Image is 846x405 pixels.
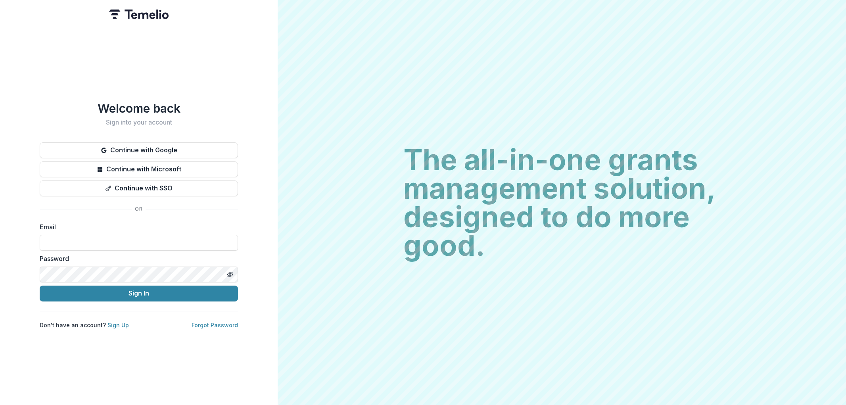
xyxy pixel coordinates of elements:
button: Continue with Google [40,142,238,158]
h1: Welcome back [40,101,238,115]
a: Sign Up [107,322,129,328]
button: Toggle password visibility [224,268,236,281]
label: Password [40,254,233,263]
button: Continue with SSO [40,180,238,196]
img: Temelio [109,10,169,19]
button: Continue with Microsoft [40,161,238,177]
p: Don't have an account? [40,321,129,329]
h2: Sign into your account [40,119,238,126]
a: Forgot Password [192,322,238,328]
button: Sign In [40,286,238,301]
label: Email [40,222,233,232]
